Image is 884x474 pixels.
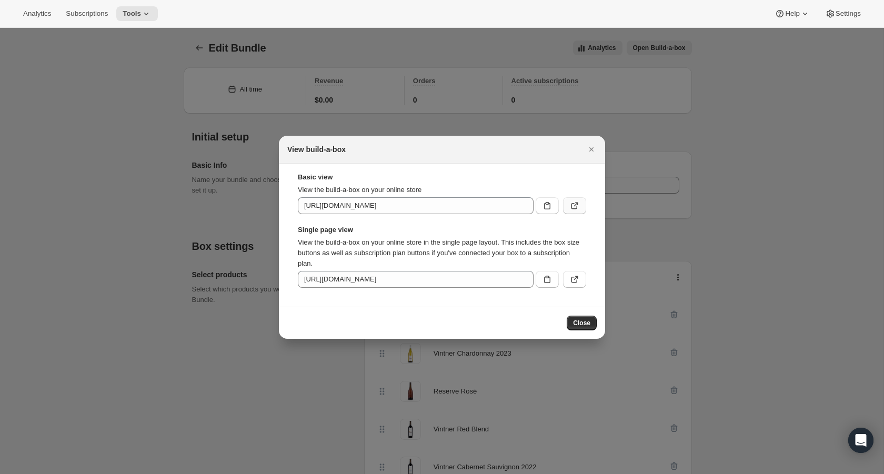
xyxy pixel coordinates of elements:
span: Settings [836,9,861,18]
span: Subscriptions [66,9,108,18]
div: Open Intercom Messenger [848,428,873,453]
strong: Basic view [298,172,586,183]
span: Tools [123,9,141,18]
strong: Single page view [298,225,586,235]
span: Help [785,9,799,18]
span: Close [573,319,590,327]
button: Help [768,6,816,21]
button: Close [567,316,597,330]
button: Subscriptions [59,6,114,21]
span: Analytics [23,9,51,18]
button: Settings [819,6,867,21]
button: Analytics [17,6,57,21]
button: Tools [116,6,158,21]
p: View the build-a-box on your online store [298,185,586,195]
button: Close [584,142,599,157]
p: View the build-a-box on your online store in the single page layout. This includes the box size b... [298,237,586,269]
h2: View build-a-box [287,144,346,155]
